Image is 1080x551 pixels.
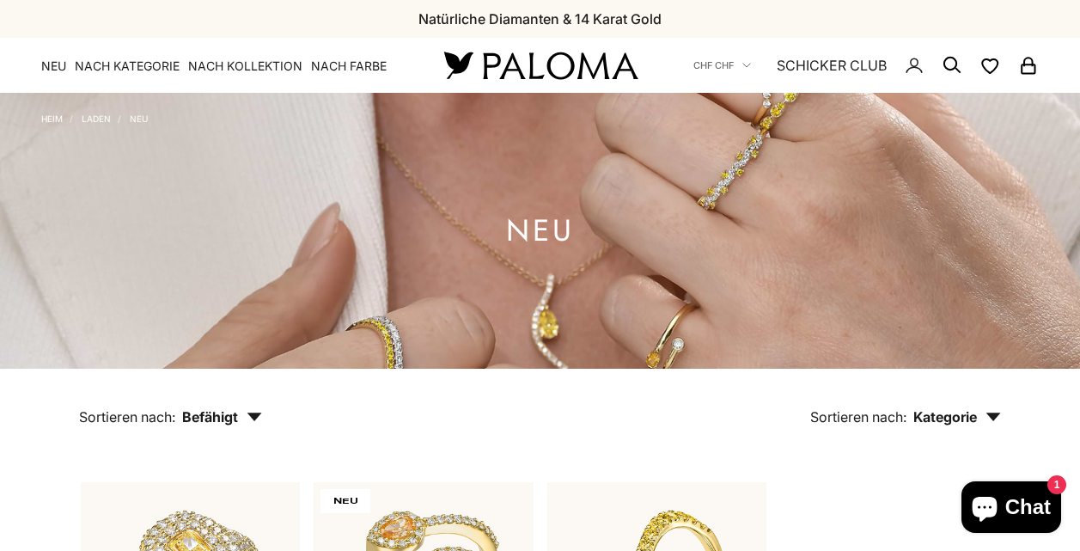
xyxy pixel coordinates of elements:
[75,58,180,75] summary: Nach Kategorie
[956,481,1066,537] inbox-online-store-chat: Shopify online store chat
[693,58,751,73] button: CHF CHF
[188,58,302,75] summary: Nach Kollektion
[82,113,111,124] a: Laden
[182,408,238,425] font: Befähigt
[777,54,887,77] a: SCHICKER CLUB
[41,58,66,75] a: NEU
[506,220,575,242] h1: NEU
[40,369,302,441] button: Sortieren nach: Befähigt
[320,489,370,513] span: NEU
[79,408,175,425] span: Sortieren nach:
[130,113,148,124] a: NEU
[810,408,906,425] span: Sortieren nach:
[41,110,148,124] nav: Paniermehl
[311,58,387,75] summary: Nach Farbe
[913,408,977,425] font: Kategorie
[418,8,662,30] p: Natürliche Diamanten & 14 Karat Gold
[693,58,734,73] span: CHF CHF
[771,369,1040,441] button: Sortieren nach: Kategorie
[41,58,403,75] nav: Primäre Navigation
[41,113,63,124] a: Heim
[693,38,1039,93] nav: Sekundäre Navigation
